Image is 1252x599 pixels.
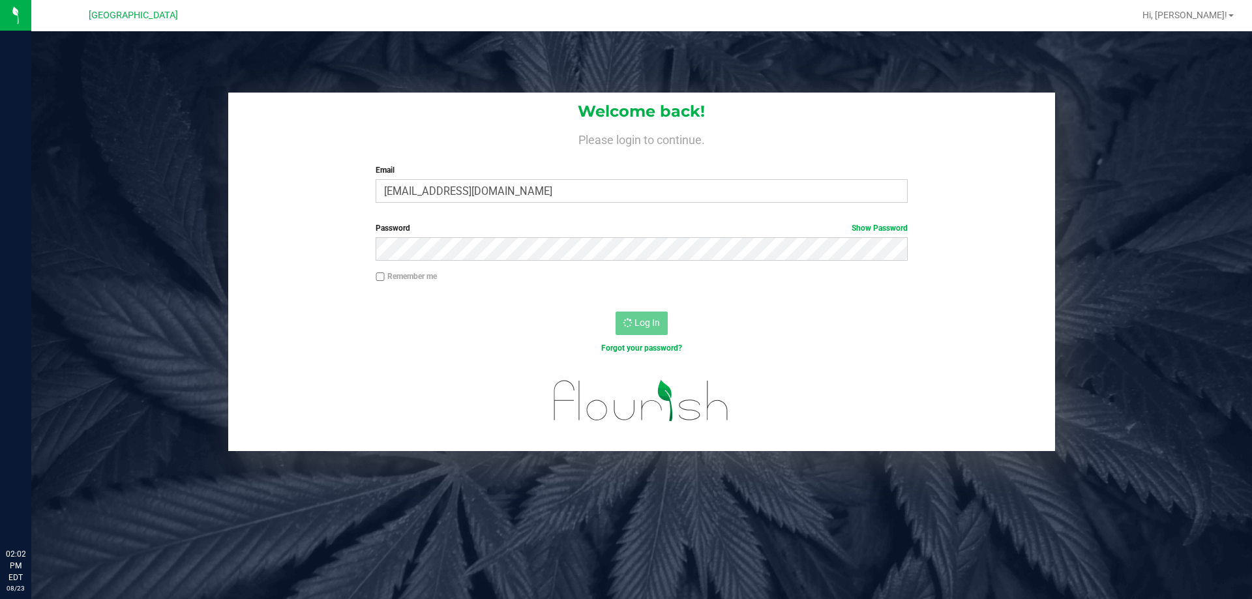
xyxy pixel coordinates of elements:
[601,343,682,353] a: Forgot your password?
[376,164,907,176] label: Email
[376,272,385,282] input: Remember me
[228,130,1055,146] h4: Please login to continue.
[634,317,660,328] span: Log In
[6,583,25,593] p: 08/23
[89,10,178,21] span: [GEOGRAPHIC_DATA]
[6,548,25,583] p: 02:02 PM EDT
[852,224,908,233] a: Show Password
[1142,10,1227,20] span: Hi, [PERSON_NAME]!
[376,270,437,282] label: Remember me
[228,103,1055,120] h1: Welcome back!
[376,224,410,233] span: Password
[616,312,668,335] button: Log In
[538,368,745,434] img: flourish_logo.svg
